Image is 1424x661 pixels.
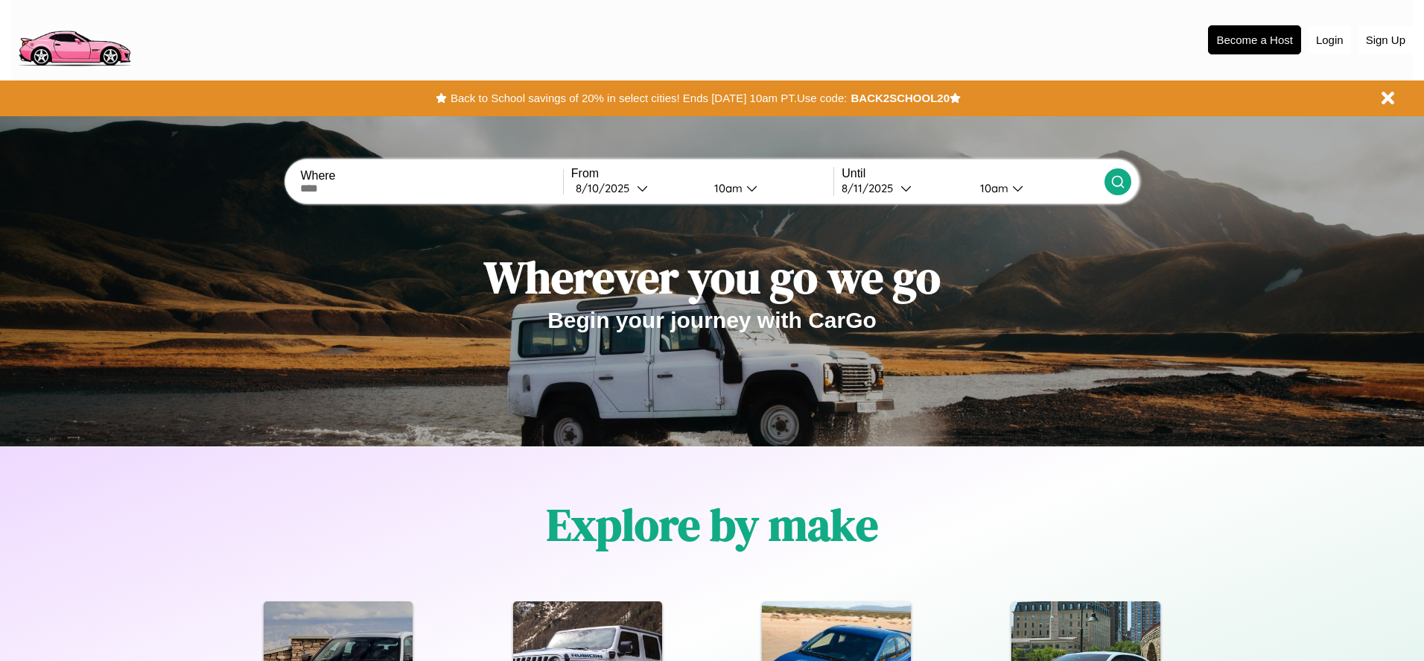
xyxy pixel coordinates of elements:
div: 8 / 10 / 2025 [576,181,637,195]
div: 8 / 11 / 2025 [842,181,900,195]
button: Sign Up [1358,26,1413,54]
button: 8/10/2025 [571,180,702,196]
button: 10am [968,180,1104,196]
img: logo [11,7,137,70]
label: Where [300,169,562,183]
label: Until [842,167,1104,180]
button: Login [1309,26,1351,54]
button: 10am [702,180,833,196]
label: From [571,167,833,180]
h1: Explore by make [547,494,878,555]
button: Back to School savings of 20% in select cities! Ends [DATE] 10am PT.Use code: [447,88,851,109]
button: Become a Host [1208,25,1301,54]
div: 10am [973,181,1012,195]
b: BACK2SCHOOL20 [851,92,950,104]
div: 10am [707,181,746,195]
